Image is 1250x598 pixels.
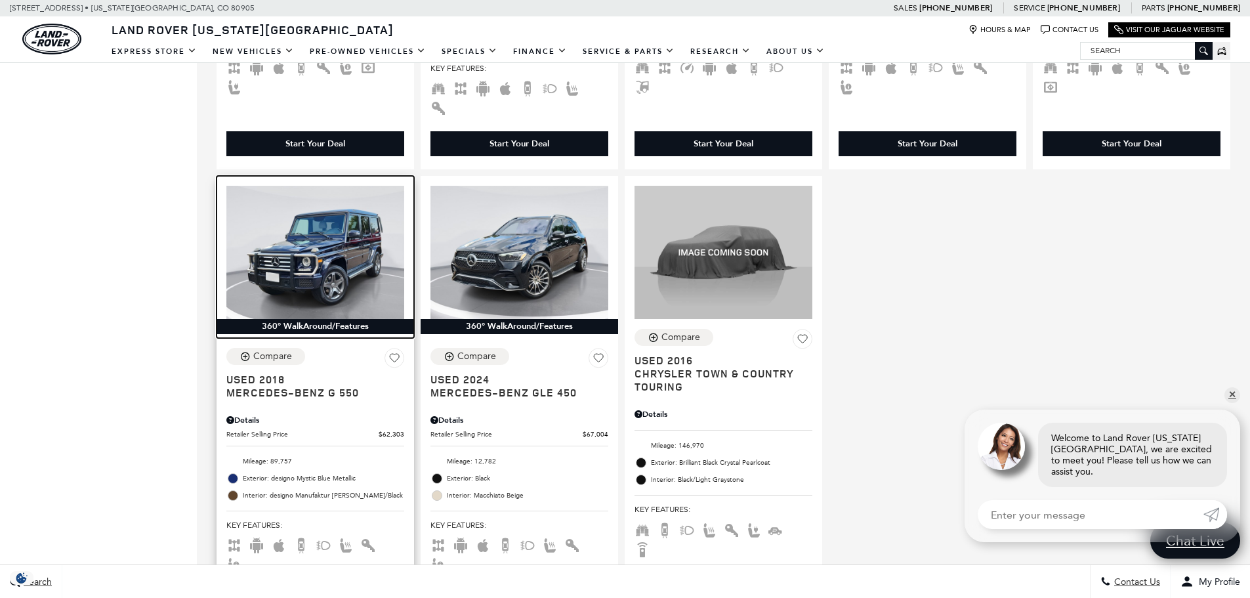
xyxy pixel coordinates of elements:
span: Heated Seats [950,62,966,71]
a: Land Rover [US_STATE][GEOGRAPHIC_DATA] [104,22,402,37]
span: Used 2016 [635,354,802,367]
span: Fog Lights [316,540,331,549]
div: Pricing Details - Mercedes-Benz G 550 [226,414,404,426]
span: Fog Lights [768,62,784,71]
span: Chrysler Town & Country Touring [635,367,802,393]
span: Apple Car-Play [1110,62,1125,71]
div: Compare [661,331,700,343]
img: 2016 Chrysler Town & Country Touring [635,186,812,319]
a: Visit Our Jaguar Website [1114,25,1224,35]
span: Backup Camera [906,62,921,71]
span: Exterior: designo Mystic Blue Metallic [243,472,404,485]
div: Start Your Deal [226,131,404,156]
span: Memory Seats [839,81,854,91]
li: Mileage: 12,782 [430,453,608,470]
span: Heated Seats [564,83,580,92]
img: 2018 Mercedes-Benz G-Class G 550 [226,186,404,319]
span: Backup Camera [520,83,535,92]
span: Remote Start [635,544,650,553]
a: Submit [1203,500,1227,529]
span: Interior: Macchiato Beige [447,489,608,502]
div: Compare [457,351,496,362]
span: Keyless Entry [972,62,988,71]
span: AWD [453,83,469,92]
span: Backup Camera [1132,62,1148,71]
a: Used 2016Chrysler Town & Country Touring [635,354,812,393]
button: Save Vehicle [589,348,608,373]
span: Power Seats [226,81,242,91]
span: Key Features : [635,502,812,517]
span: Heated Seats [701,524,717,534]
span: Land Rover [US_STATE][GEOGRAPHIC_DATA] [112,22,394,37]
a: [PHONE_NUMBER] [1167,3,1240,13]
span: Rear AC [768,524,784,534]
span: Hands-Free Liftgate [635,81,650,91]
span: Fog Lights [928,62,944,71]
a: Finance [505,40,575,63]
a: Pre-Owned Vehicles [302,40,434,63]
span: Memory Seats [338,62,354,71]
span: Contact Us [1111,576,1160,587]
span: Android Auto [453,540,469,549]
span: AWD [226,540,242,549]
span: Mercedes-Benz G 550 [226,386,394,399]
span: Keyless Entry [360,540,376,549]
span: Backup Camera [746,62,762,71]
span: Key Features : [226,518,404,532]
nav: Main Navigation [104,40,833,63]
a: About Us [759,40,833,63]
a: Research [682,40,759,63]
div: Welcome to Land Rover [US_STATE][GEOGRAPHIC_DATA], we are excited to meet you! Please tell us how... [1038,423,1227,487]
img: Agent profile photo [978,423,1025,470]
span: Apple Car-Play [724,62,740,71]
a: Contact Us [1041,25,1098,35]
span: Android Auto [475,83,491,92]
span: Navigation Sys [360,62,376,71]
button: Compare Vehicle [430,348,509,365]
button: Open user profile menu [1171,565,1250,598]
div: Start Your Deal [694,138,753,150]
span: Heated Seats [338,540,354,549]
span: Backup Camera [657,524,673,534]
a: Retailer Selling Price $67,004 [430,429,608,439]
span: Parts [1142,3,1165,12]
li: Mileage: 146,970 [635,437,812,454]
span: Third Row Seats [635,524,650,534]
a: Specials [434,40,505,63]
span: Third Row Seats [635,62,650,71]
span: Keyless Entry [724,524,740,534]
section: Click to Open Cookie Consent Modal [7,571,37,585]
span: Exterior: Brilliant Black Crystal Pearlcoat [651,456,812,469]
span: Keyless Entry [430,102,446,112]
span: Apple Car-Play [883,62,899,71]
span: Android Auto [249,62,264,71]
li: Mileage: 89,757 [226,453,404,470]
span: My Profile [1194,576,1240,587]
div: Start Your Deal [839,131,1016,156]
span: Third Row Seats [430,83,446,92]
span: Memory Seats [430,559,446,568]
span: Adaptive Cruise Control [679,62,695,71]
button: Save Vehicle [793,329,812,354]
div: Start Your Deal [1102,138,1161,150]
span: Service [1014,3,1045,12]
a: Hours & Map [969,25,1031,35]
span: Key Features : [430,518,608,532]
a: Used 2018Mercedes-Benz G 550 [226,373,404,399]
img: Land Rover [22,24,81,54]
div: Start Your Deal [285,138,345,150]
span: AWD [430,540,446,549]
a: Retailer Selling Price $62,303 [226,429,404,439]
div: Start Your Deal [1043,131,1220,156]
span: Apple Car-Play [497,83,513,92]
div: Start Your Deal [490,138,549,150]
a: Used 2024Mercedes-Benz GLE 450 [430,373,608,399]
img: Opt-Out Icon [7,571,37,585]
input: Search [1081,43,1212,58]
span: AWD [1065,62,1081,71]
span: Exterior: Black [447,472,608,485]
span: Apple Car-Play [271,540,287,549]
a: Service & Parts [575,40,682,63]
div: Start Your Deal [898,138,957,150]
a: EXPRESS STORE [104,40,205,63]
